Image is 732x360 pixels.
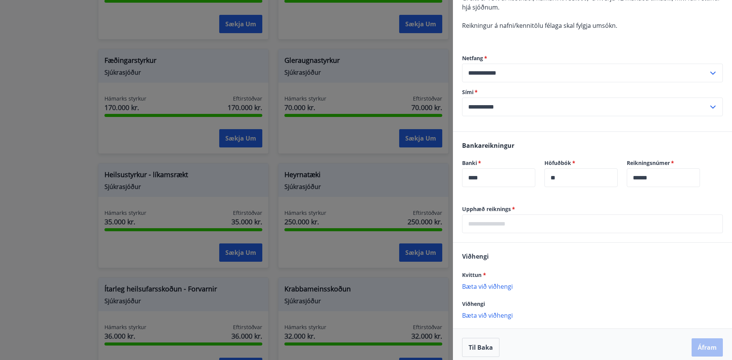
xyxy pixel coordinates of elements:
label: Banki [462,159,535,167]
span: Viðhengi [462,300,485,307]
span: Reikningur á nafni/kennitölu félaga skal fylgja umsókn. [462,21,617,30]
div: Upphæð reiknings [462,214,723,233]
span: Viðhengi [462,252,489,261]
p: Bæta við viðhengi [462,282,723,290]
button: Til baka [462,338,499,357]
label: Netfang [462,54,723,62]
span: Kvittun [462,271,486,278]
label: Sími [462,88,723,96]
span: Bankareikningur [462,141,514,150]
label: Höfuðbók [544,159,618,167]
label: Reikningsnúmer [627,159,700,167]
p: Bæta við viðhengi [462,311,723,319]
label: Upphæð reiknings [462,205,723,213]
